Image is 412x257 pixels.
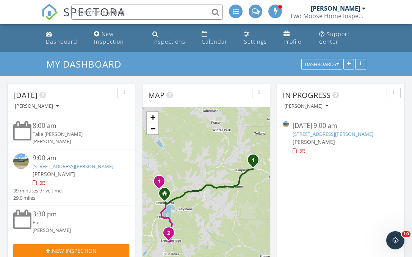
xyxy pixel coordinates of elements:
[52,247,97,255] span: New Inspection
[13,101,60,112] button: [PERSON_NAME]
[253,160,258,164] div: 244 Silver Lakes Dr, Dumont, CO 80436
[63,4,125,20] span: SPECTORA
[199,27,235,49] a: Calendar
[316,27,369,49] a: Support Center
[33,138,120,145] div: [PERSON_NAME]
[293,121,389,131] div: [DATE] 9:00 am
[152,38,185,45] div: Inspections
[252,158,255,163] i: 1
[293,138,335,145] span: [PERSON_NAME]
[41,10,125,26] a: SPECTORA
[33,219,120,226] div: Full
[301,59,342,70] button: Dashboards
[33,170,75,178] span: [PERSON_NAME]
[33,121,120,131] div: 8:00 am
[283,101,330,112] button: [PERSON_NAME]
[33,210,120,219] div: 3:30 pm
[148,90,164,100] span: Map
[305,62,339,67] div: Dashboards
[241,27,274,49] a: Settings
[46,38,77,45] div: Dashboard
[159,181,164,186] div: 143 Beasley Rd, Silverthorne, CO 80498
[311,5,360,12] div: [PERSON_NAME]
[202,38,227,45] div: Calendar
[13,153,129,202] a: 9:00 am [STREET_ADDRESS][PERSON_NAME] [PERSON_NAME] 39 minutes drive time 29.0 miles
[167,231,170,236] i: 2
[91,27,143,49] a: New Inspection
[46,58,128,70] a: My Dashboard
[33,227,120,234] div: [PERSON_NAME]
[33,131,120,138] div: Take [PERSON_NAME]
[43,27,85,49] a: Dashboard
[290,12,366,20] div: Two Moose Home Inspections
[169,233,173,237] div: 840 Four O'Clock Rd #A1D, Breckenridge, CO 80424
[283,121,399,155] a: [DATE] 9:00 am [STREET_ADDRESS][PERSON_NAME] [PERSON_NAME]
[13,153,29,169] img: streetview
[147,123,158,134] a: Zoom out
[280,27,310,49] a: Profile
[33,153,120,163] div: 9:00 am
[15,104,59,109] div: [PERSON_NAME]
[41,4,58,20] img: The Best Home Inspection Software - Spectora
[158,179,161,184] i: 1
[71,5,223,20] input: Search everything...
[94,30,124,45] div: New Inspection
[149,27,193,49] a: Inspections
[293,131,373,137] a: [STREET_ADDRESS][PERSON_NAME]
[13,90,38,100] span: [DATE]
[284,104,328,109] div: [PERSON_NAME]
[386,231,404,249] iframe: Intercom live chat
[283,90,331,100] span: In Progress
[13,187,62,194] div: 39 minutes drive time
[402,231,410,237] span: 10
[164,193,169,198] div: Silverthorne CO 80497
[283,121,289,127] img: streetview
[284,38,301,45] div: Profile
[13,194,62,202] div: 29.0 miles
[147,112,158,123] a: Zoom in
[33,163,113,170] a: [STREET_ADDRESS][PERSON_NAME]
[319,30,350,45] div: Support Center
[244,38,267,45] div: Settings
